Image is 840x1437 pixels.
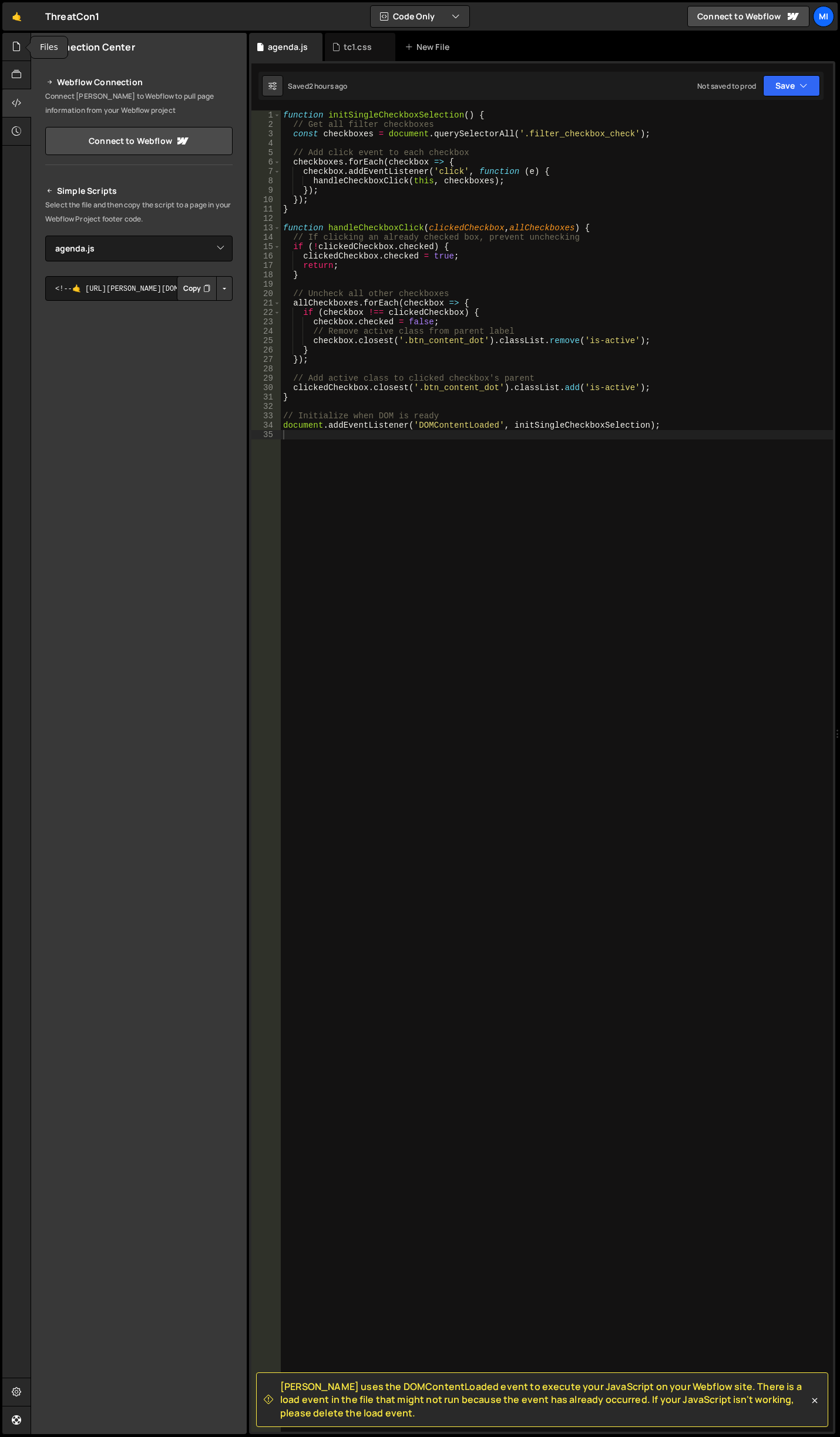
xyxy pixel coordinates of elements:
[251,355,281,364] div: 27
[251,327,281,336] div: 24
[251,251,281,261] div: 16
[251,383,281,392] div: 30
[251,139,281,148] div: 4
[45,41,135,53] h2: Connection Center
[251,430,281,439] div: 35
[251,270,281,280] div: 18
[45,89,233,117] p: Connect [PERSON_NAME] to Webflow to pull page information from your Webflow project
[251,308,281,317] div: 22
[251,148,281,157] div: 5
[251,242,281,251] div: 15
[251,195,281,204] div: 10
[251,411,281,421] div: 33
[251,167,281,176] div: 7
[45,184,233,198] h2: Simple Scripts
[268,41,308,53] div: agenda.js
[251,345,281,355] div: 26
[45,127,233,155] a: Connect to Webflow
[251,204,281,214] div: 11
[251,392,281,402] div: 31
[251,186,281,195] div: 9
[251,317,281,327] div: 23
[288,81,348,91] div: Saved
[2,2,31,31] a: 🤙
[251,214,281,223] div: 12
[763,75,820,96] button: Save
[405,41,454,53] div: New File
[251,364,281,374] div: 28
[251,110,281,120] div: 1
[45,434,234,539] iframe: YouTube video player
[251,129,281,139] div: 3
[177,276,217,301] button: Copy
[251,280,281,289] div: 19
[251,233,281,242] div: 14
[251,336,281,345] div: 25
[697,81,756,91] div: Not saved to prod
[251,176,281,186] div: 8
[687,6,809,27] a: Connect to Webflow
[251,157,281,167] div: 6
[251,421,281,430] div: 34
[177,276,233,301] div: Button group with nested dropdown
[45,9,100,23] div: ThreatCon1
[371,6,469,27] button: Code Only
[309,81,348,91] div: 2 hours ago
[251,289,281,298] div: 20
[45,198,233,226] p: Select the file and then copy the script to a page in your Webflow Project footer code.
[344,41,372,53] div: tc1.css
[280,1380,809,1419] span: [PERSON_NAME] uses the DOMContentLoaded event to execute your JavaScript on your Webflow site. Th...
[45,75,233,89] h2: Webflow Connection
[251,402,281,411] div: 32
[45,276,233,301] textarea: <!--🤙 [URL][PERSON_NAME][DOMAIN_NAME]> <script>document.addEventListener("DOMContentLoaded", func...
[251,374,281,383] div: 29
[45,320,234,426] iframe: YouTube video player
[251,298,281,308] div: 21
[251,223,281,233] div: 13
[813,6,834,27] a: Mi
[251,120,281,129] div: 2
[31,36,68,58] div: Files
[251,261,281,270] div: 17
